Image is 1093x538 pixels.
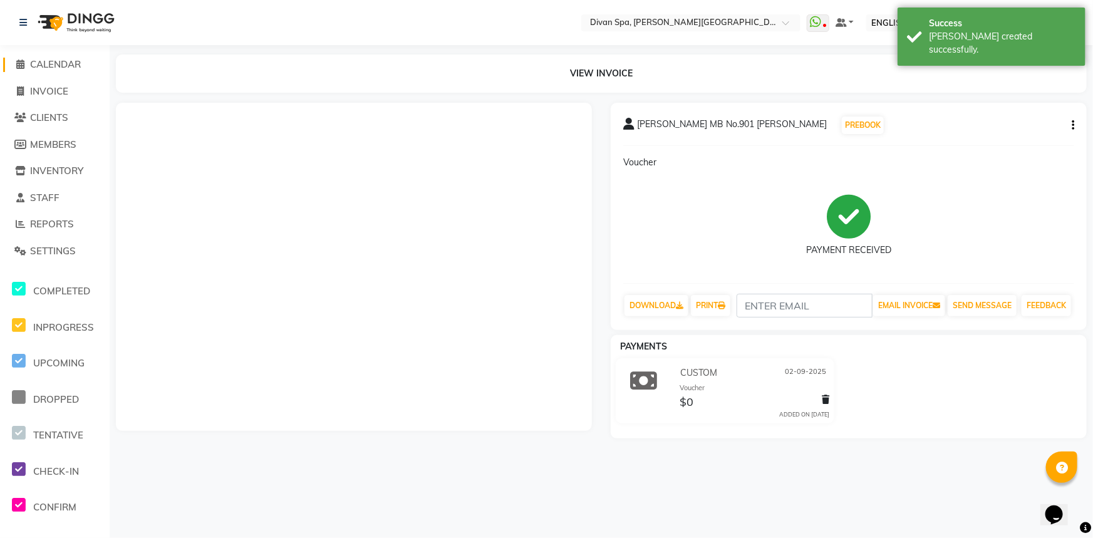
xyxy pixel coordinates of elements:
span: REPORTS [30,218,74,230]
a: PRINT [691,295,730,316]
a: DOWNLOAD [624,295,688,316]
a: MEMBERS [3,138,106,152]
span: $0 [680,395,694,412]
span: COMPLETED [33,285,90,297]
span: DROPPED [33,393,79,405]
span: INVOICE [30,85,68,97]
span: UPCOMING [33,357,85,369]
a: STAFF [3,191,106,205]
a: CALENDAR [3,58,106,72]
a: REPORTS [3,217,106,232]
a: INVOICE [3,85,106,99]
div: Bill created successfully. [929,30,1076,56]
p: Voucher [623,156,1074,169]
div: ADDED ON [DATE] [779,410,829,419]
input: ENTER EMAIL [737,294,873,318]
div: Success [929,17,1076,30]
div: Voucher [680,383,829,393]
button: PREBOOK [842,116,884,134]
a: SETTINGS [3,244,106,259]
iframe: chat widget [1040,488,1080,525]
span: CHECK-IN [33,465,79,477]
span: INPROGRESS [33,321,94,333]
button: EMAIL INVOICE [873,295,945,316]
span: CONFIRM [33,501,76,513]
span: INVENTORY [30,165,83,177]
span: 02-09-2025 [785,366,826,380]
img: logo [32,5,118,40]
span: SETTINGS [30,245,76,257]
div: PAYMENT RECEIVED [806,244,891,257]
span: CALENDAR [30,58,81,70]
span: TENTATIVE [33,429,83,441]
a: INVENTORY [3,164,106,178]
div: VIEW INVOICE [116,54,1087,93]
span: CLIENTS [30,111,68,123]
span: MEMBERS [30,138,76,150]
span: STAFF [30,192,60,204]
span: PAYMENTS [620,341,667,352]
span: [PERSON_NAME] MB No.901 [PERSON_NAME] [637,118,827,135]
a: FEEDBACK [1022,295,1071,316]
button: SEND MESSAGE [948,295,1017,316]
a: CLIENTS [3,111,106,125]
span: CUSTOM [681,366,718,380]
